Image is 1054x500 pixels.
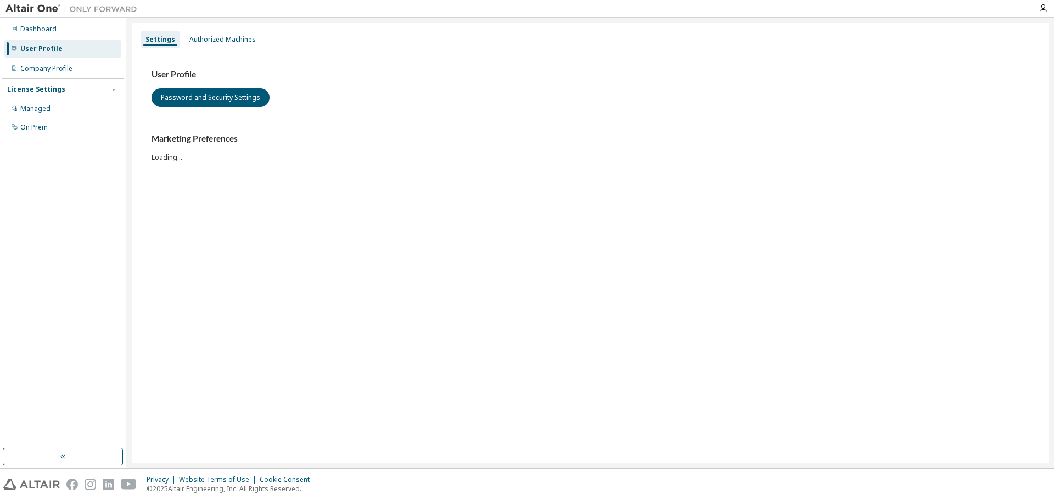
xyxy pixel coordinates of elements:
p: © 2025 Altair Engineering, Inc. All Rights Reserved. [147,484,316,493]
div: On Prem [20,123,48,132]
img: altair_logo.svg [3,479,60,490]
div: Settings [145,35,175,44]
div: Authorized Machines [189,35,256,44]
div: Loading... [152,133,1029,161]
div: Company Profile [20,64,72,73]
div: Managed [20,104,51,113]
img: instagram.svg [85,479,96,490]
img: facebook.svg [66,479,78,490]
div: User Profile [20,44,63,53]
div: Privacy [147,475,179,484]
img: linkedin.svg [103,479,114,490]
h3: User Profile [152,69,1029,80]
div: License Settings [7,85,65,94]
div: Cookie Consent [260,475,316,484]
img: Altair One [5,3,143,14]
div: Dashboard [20,25,57,33]
img: youtube.svg [121,479,137,490]
div: Website Terms of Use [179,475,260,484]
button: Password and Security Settings [152,88,270,107]
h3: Marketing Preferences [152,133,1029,144]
